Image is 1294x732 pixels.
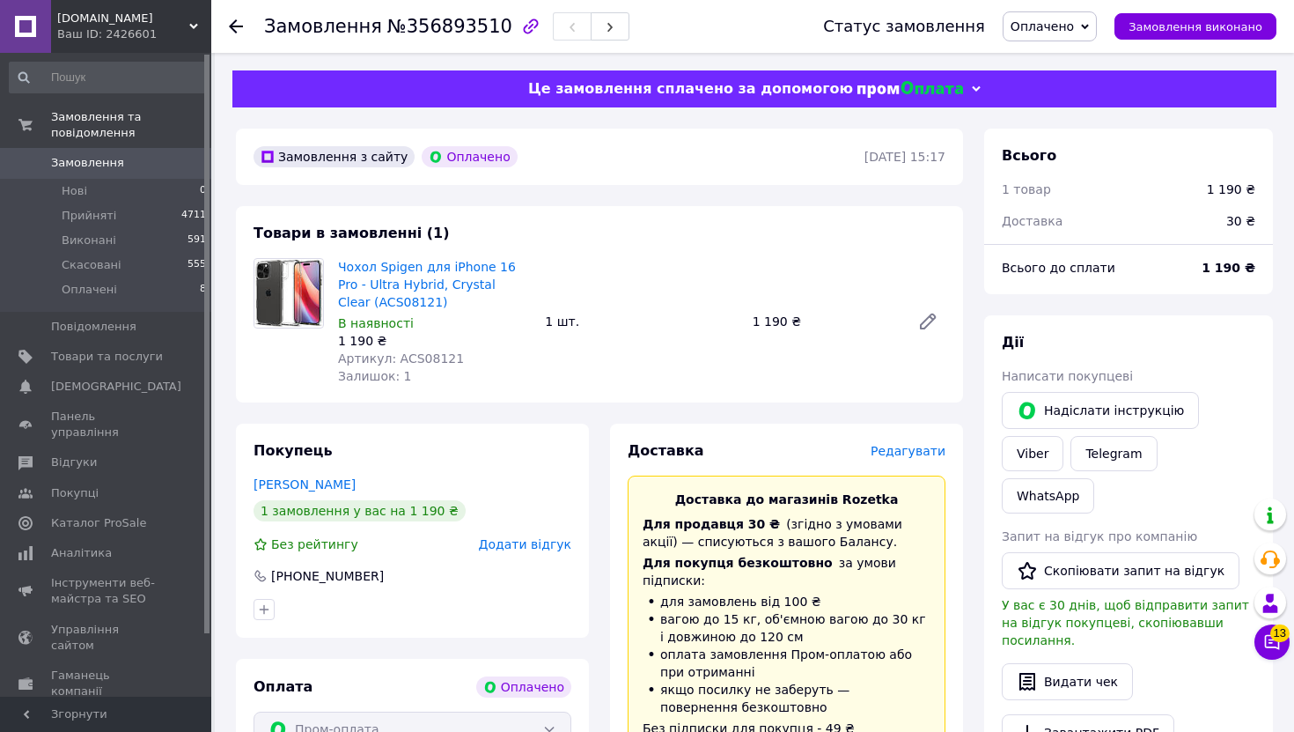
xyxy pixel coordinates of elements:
span: Інструменти веб-майстра та SEO [51,575,163,607]
span: Гаманець компанії [51,668,163,699]
div: 1 шт. [538,309,745,334]
span: 4711 [181,208,206,224]
div: [PHONE_NUMBER] [269,567,386,585]
img: evopay logo [857,81,963,98]
span: Оплата [254,678,312,695]
span: Замовлення [51,155,124,171]
div: 1 190 ₴ [1207,181,1255,198]
span: Без рейтингу [271,537,358,551]
button: Скопіювати запит на відгук [1002,552,1239,589]
span: Доставка [1002,214,1062,228]
button: Замовлення виконано [1114,13,1276,40]
li: для замовлень від 100 ₴ [643,593,930,610]
div: Статус замовлення [823,18,985,35]
time: [DATE] 15:17 [864,150,945,164]
span: Покупець [254,442,333,459]
a: Telegram [1070,436,1157,471]
span: 0 [200,183,206,199]
span: Артикул: ACS08121 [338,351,464,366]
span: Замовлення [264,16,382,37]
span: Редагувати [871,444,945,458]
button: Видати чек [1002,663,1133,700]
span: Оплачені [62,282,117,298]
div: Оплачено [476,677,571,698]
span: Прийняті [62,208,116,224]
span: Управління сайтом [51,622,163,654]
span: Відгуки [51,455,97,470]
span: Spigen.in.ua [57,11,189,26]
span: Всього [1002,147,1056,164]
a: [PERSON_NAME] [254,477,356,492]
b: 1 190 ₴ [1202,261,1255,275]
span: 13 [1270,619,1290,637]
div: 30 ₴ [1216,202,1266,240]
a: Viber [1002,436,1063,471]
span: Товари та послуги [51,349,163,365]
span: Дії [1002,334,1024,351]
span: Повідомлення [51,319,136,335]
span: Замовлення виконано [1129,20,1262,33]
div: Оплачено [422,146,517,167]
input: Пошук [9,62,208,93]
span: 8 [200,282,206,298]
li: вагою до 15 кг, об'ємною вагою до 30 кг і довжиною до 120 см [643,610,930,646]
span: 555 [187,257,206,273]
a: WhatsApp [1002,478,1094,514]
li: оплата замовлення Пром-оплатою або при отриманні [643,646,930,681]
span: 1 товар [1002,182,1051,196]
div: за умови підписки: [643,554,930,589]
div: Ваш ID: 2426601 [57,26,211,42]
span: У вас є 30 днів, щоб відправити запит на відгук покупцеві, скопіювавши посилання. [1002,598,1249,647]
span: Додати відгук [479,537,571,551]
button: Чат з покупцем13 [1254,625,1290,660]
a: Чохол Spigen для iPhone 16 Pro - Ultra Hybrid, Crystal Clear (ACS08121) [338,260,516,309]
span: Нові [62,183,87,199]
span: Для продавця 30 ₴ [643,517,780,531]
li: якщо посилку не заберуть — повернення безкоштовно [643,681,930,716]
span: Для покупця безкоштовно [643,556,833,570]
div: (згідно з умовами акції) — списуються з вашого Балансу. [643,515,930,551]
span: Запит на відгук про компанію [1002,529,1197,543]
div: Замовлення з сайту [254,146,415,167]
span: Доставка до магазинів Rozetka [675,492,899,506]
span: №356893510 [387,16,512,37]
span: Панель управління [51,409,163,440]
div: 1 замовлення у вас на 1 190 ₴ [254,500,466,521]
span: Каталог ProSale [51,515,146,531]
span: Оплачено [1011,19,1074,33]
span: Скасовані [62,257,121,273]
span: [DEMOGRAPHIC_DATA] [51,379,181,395]
span: Товари в замовленні (1) [254,225,450,241]
span: Замовлення та повідомлення [51,109,211,141]
button: Надіслати інструкцію [1002,392,1199,429]
span: Аналітика [51,545,112,561]
span: Це замовлення сплачено за допомогою [528,80,853,97]
div: Повернутися назад [229,18,243,35]
a: Редагувати [910,304,945,339]
span: В наявності [338,316,414,330]
span: 591 [187,233,206,248]
div: 1 190 ₴ [338,332,531,350]
img: Чохол Spigen для iPhone 16 Pro - Ultra Hybrid, Crystal Clear (ACS08121) [254,260,323,327]
span: Написати покупцеві [1002,369,1133,383]
div: 1 190 ₴ [746,309,903,334]
span: Доставка [628,442,704,459]
span: Всього до сплати [1002,261,1115,275]
span: Виконані [62,233,116,248]
span: Залишок: 1 [338,369,412,383]
span: Покупці [51,485,99,501]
